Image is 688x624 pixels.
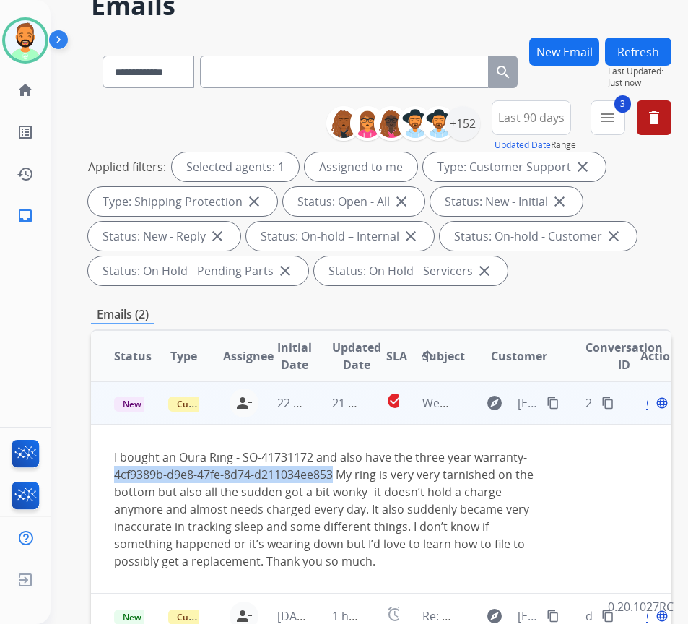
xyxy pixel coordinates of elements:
div: Status: New - Reply [88,222,240,251]
span: 3 [614,95,631,113]
div: Selected agents: 1 [172,152,299,181]
mat-icon: list_alt [17,123,34,141]
mat-icon: history [17,165,34,183]
p: Emails (2) [91,305,154,324]
div: Type: Shipping Protection [88,187,277,216]
mat-icon: content_copy [601,396,614,409]
div: Status: On-hold - Customer [440,222,637,251]
div: +152 [445,106,480,141]
mat-icon: close [209,227,226,245]
mat-icon: alarm [386,605,404,623]
span: Conversation ID [585,339,663,373]
mat-icon: arrow_upward [419,347,436,365]
span: Last Updated: [608,66,671,77]
mat-icon: menu [599,109,617,126]
span: Just now [608,77,671,89]
span: SLA [386,347,407,365]
mat-icon: close [574,158,591,175]
div: Type: Customer Support [423,152,606,181]
mat-icon: language [656,396,669,409]
mat-icon: delete [645,109,663,126]
span: Subject [422,347,465,365]
span: Re: Claim update [422,608,514,624]
span: Last 90 days [498,115,565,121]
mat-icon: explore [486,394,503,412]
span: Type [170,347,197,365]
div: Status: Open - All [283,187,424,216]
div: I bought an Oura Ring - SO-41731172 and also have the three year warranty- 4cf9389b-d9e8-47fe-8d7... [114,448,539,570]
span: Assignee [223,347,274,365]
button: New Email [529,38,599,66]
div: Status: New - Initial [430,187,583,216]
mat-icon: content_copy [601,610,614,623]
span: 21 hours ago [332,395,404,411]
button: Refresh [605,38,671,66]
span: New - Initial [114,396,181,412]
mat-icon: check_circle [386,392,404,409]
div: Status: On Hold - Pending Parts [88,256,308,285]
span: [DATE] [277,608,313,624]
button: 3 [591,100,625,135]
span: Open [646,394,676,412]
mat-icon: inbox [17,207,34,225]
span: Customer Support [168,396,262,412]
span: [EMAIL_ADDRESS][DOMAIN_NAME] [518,394,539,412]
div: Status: On-hold – Internal [246,222,434,251]
span: Updated Date [332,339,381,373]
mat-icon: close [245,193,263,210]
button: Updated Date [495,139,551,151]
p: 0.20.1027RC [608,598,674,615]
mat-icon: close [605,227,622,245]
mat-icon: close [476,262,493,279]
th: Action [617,331,671,381]
span: Customer [491,347,547,365]
img: avatar [5,20,45,61]
mat-icon: close [276,262,294,279]
span: Status [114,347,152,365]
mat-icon: content_copy [547,610,559,623]
span: Initial Date [277,339,312,373]
mat-icon: language [656,610,669,623]
p: Applied filters: [88,158,166,175]
span: Range [495,139,576,151]
mat-icon: person_remove [235,394,253,412]
mat-icon: search [495,64,512,81]
button: Last 90 days [492,100,571,135]
mat-icon: close [402,227,419,245]
mat-icon: close [551,193,568,210]
mat-icon: home [17,82,34,99]
div: Status: On Hold - Servicers [314,256,508,285]
mat-icon: close [393,193,410,210]
span: 22 hours ago [277,395,349,411]
div: Assigned to me [305,152,417,181]
span: 1 hour ago [332,608,391,624]
mat-icon: content_copy [547,396,559,409]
